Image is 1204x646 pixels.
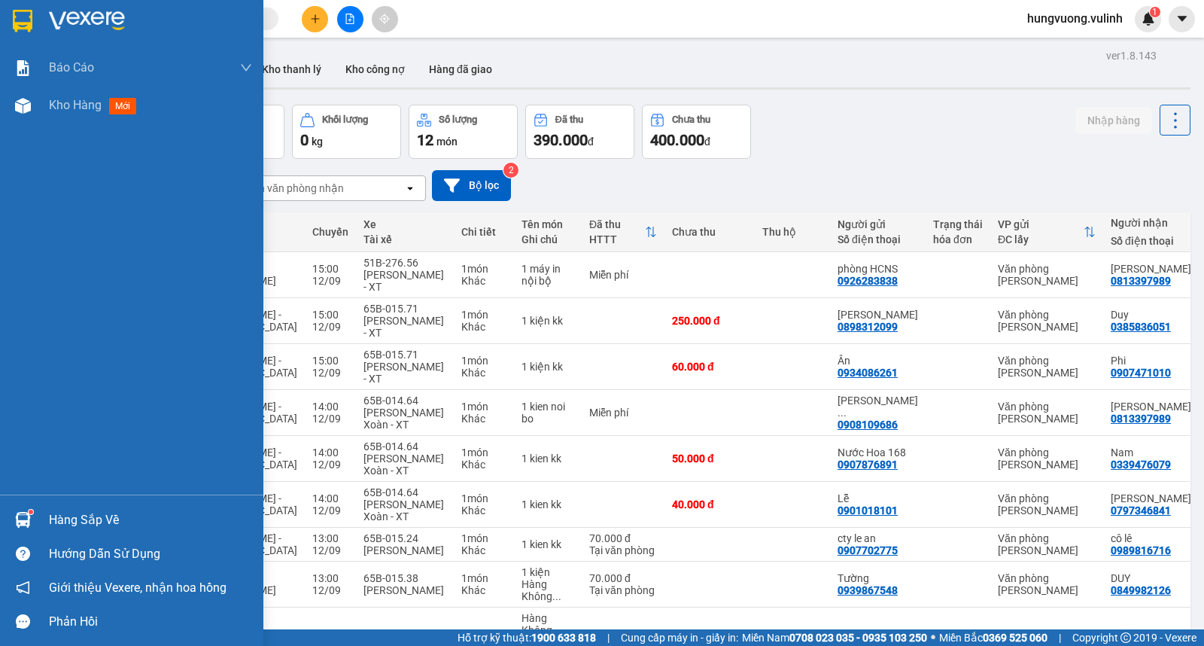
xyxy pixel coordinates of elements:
div: Chọn văn phòng nhận [240,181,344,196]
div: 0901018101 [838,504,898,516]
div: 15:00 [312,355,348,367]
div: Văn phòng [PERSON_NAME] [998,401,1096,425]
div: 1 món [461,446,506,459]
div: Khối lượng [322,114,368,125]
div: Hàng sắp về [49,509,252,532]
div: [PERSON_NAME] - XT [363,315,446,339]
img: logo-vxr [13,10,32,32]
div: Hướng dẫn sử dụng [49,543,252,565]
div: 65B-015.71 [363,349,446,361]
sup: 2 [503,163,518,178]
div: phòng HCNS [838,263,918,275]
div: 1 kiện Hàng Không Đồng Kiểm [521,566,574,602]
span: ... [552,590,561,602]
div: cty le an [838,532,918,544]
span: ⚪️ [931,635,935,641]
span: Báo cáo [49,58,94,77]
span: aim [379,14,390,24]
div: [PERSON_NAME] - XT [363,269,446,293]
div: 1 món [461,309,506,321]
div: Số điện thoại [838,233,918,245]
img: icon-new-feature [1142,12,1155,26]
th: Toggle SortBy [582,212,664,252]
strong: 0369 525 060 [983,632,1047,644]
div: Phi [1111,355,1191,367]
strong: 0708 023 035 - 0935 103 250 [789,632,927,644]
div: Trạng thái [933,218,983,230]
div: 1 kien noi bo [521,401,574,425]
div: Anh Nghiên [1111,263,1191,275]
div: 0907876891 [838,459,898,471]
button: Khối lượng0kg [292,105,401,159]
div: Chưa thu [672,226,747,238]
span: Cung cấp máy in - giấy in: [621,629,738,646]
div: 51B-276.56 [363,257,446,269]
div: Nam [1111,446,1191,459]
div: Khác [461,544,506,556]
div: 12/09 [312,275,348,287]
div: Khác [461,321,506,333]
div: 40.000 đ [672,498,747,510]
div: 1 máy in nội bộ [521,263,574,287]
button: plus [302,6,328,32]
button: Hàng đã giao [417,51,504,87]
div: 65B-015.38 [363,572,446,584]
div: Khác [461,413,506,425]
div: Văn phòng [PERSON_NAME] [998,263,1096,287]
div: 1 kien kk [521,498,574,510]
div: 1 món [461,492,506,504]
div: hóa đơn [933,233,983,245]
div: [PERSON_NAME] [363,584,446,596]
div: 1 kien kk [521,538,574,550]
div: Đã thu [555,114,583,125]
div: 0989816716 [1111,544,1171,556]
div: Số lượng [439,114,477,125]
div: 14:00 [312,446,348,459]
div: 1 kiện kk [521,361,574,373]
div: Tại văn phòng [589,544,657,556]
div: ĐC lấy [998,233,1084,245]
img: solution-icon [15,60,31,76]
img: warehouse-icon [15,512,31,528]
div: 1 món [461,263,506,275]
span: Kho hàng [49,98,102,112]
span: 1 [1152,7,1157,17]
div: 12/09 [312,584,348,596]
button: file-add [337,6,363,32]
span: plus [310,14,321,24]
div: Khác [461,459,506,471]
th: Toggle SortBy [990,212,1103,252]
div: 1 món [461,572,506,584]
div: Chi tiết [461,226,506,238]
span: ... [838,407,847,419]
button: Số lượng12món [409,105,518,159]
button: Kho công nợ [333,51,417,87]
div: 13:00 [312,572,348,584]
div: 0926283838 [838,275,898,287]
div: 50.000 đ [672,453,747,465]
div: 0907702775 [838,544,898,556]
div: Miễn phí [589,407,657,419]
div: 65B-015.71 [363,303,446,315]
div: 12/09 [312,321,348,333]
span: Hỗ trợ kỹ thuật: [458,629,596,646]
span: món [436,136,458,148]
span: down [240,62,252,74]
div: oto nguyên huy [838,309,918,321]
div: 1 món [461,401,506,413]
span: copyright [1120,632,1131,643]
div: Văn phòng [PERSON_NAME] [998,572,1096,596]
div: ver 1.8.143 [1106,47,1157,64]
div: 70.000 đ [589,532,657,544]
div: 0898312099 [838,321,898,333]
div: 65B-014.64 [363,486,446,498]
div: Văn phòng [PERSON_NAME] [998,492,1096,516]
span: mới [109,98,136,114]
div: 0907471010 [1111,367,1171,379]
div: HTTT [589,233,645,245]
button: caret-down [1169,6,1195,32]
div: Ân [838,355,918,367]
div: Miễn phí [589,269,657,281]
div: Văn phòng [PERSON_NAME] [998,355,1096,379]
div: Chưa thu [672,114,710,125]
